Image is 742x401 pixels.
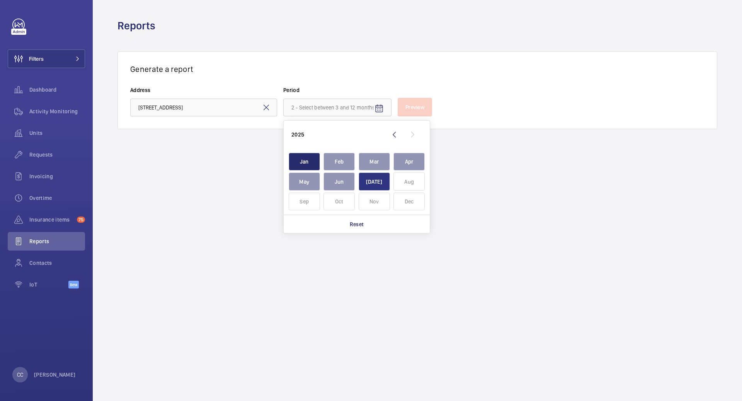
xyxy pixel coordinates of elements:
button: juin 2025 [322,172,357,192]
button: décembre 2025 [392,191,427,212]
button: août 2025 [392,172,427,192]
span: Requests [29,151,85,159]
span: Jun [323,172,355,191]
span: Overtime [29,194,85,202]
span: IoT [29,281,68,288]
h3: Generate a report [130,64,705,74]
span: Dashboard [29,86,85,94]
input: 2 - Select between 3 and 12 months [283,99,391,116]
div: 2025 [291,131,304,138]
button: mars 2025 [357,152,392,172]
span: Units [29,129,85,137]
span: Jan [289,153,320,171]
span: Contacts [29,259,85,267]
span: Dec [393,193,425,211]
p: Reset [350,220,364,228]
span: Beta [68,281,79,288]
p: CC [17,371,23,379]
span: Feb [323,153,355,171]
span: Oct [323,193,355,211]
span: May [289,172,320,191]
button: janvier 2025 [287,152,322,172]
span: 75 [77,217,85,223]
button: septembre 2025 [287,191,322,212]
span: Aug [393,172,425,191]
button: Filters [8,49,85,68]
label: Address [130,86,277,94]
p: [PERSON_NAME] [34,371,76,379]
h1: Reports [117,19,160,33]
span: [DATE] [359,172,390,191]
span: Reports [29,237,85,245]
span: Activity Monitoring [29,108,85,115]
label: Period [283,86,391,94]
button: juillet 2025 [357,172,392,192]
span: Filters [29,55,44,63]
span: Invoicing [29,172,85,180]
span: Nov [359,193,390,211]
button: février 2025 [322,152,357,172]
button: octobre 2025 [322,191,357,212]
button: mai 2025 [287,172,322,192]
span: Insurance items [29,216,74,224]
input: 1 - Type the relevant address [130,99,277,116]
span: Sep [289,193,320,211]
span: Apr [393,153,425,171]
span: Preview [405,104,424,110]
button: avril 2025 [392,152,427,172]
button: Preview [398,98,432,116]
span: Mar [359,153,390,171]
button: Open calendar [370,99,388,118]
button: novembre 2025 [357,191,392,212]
